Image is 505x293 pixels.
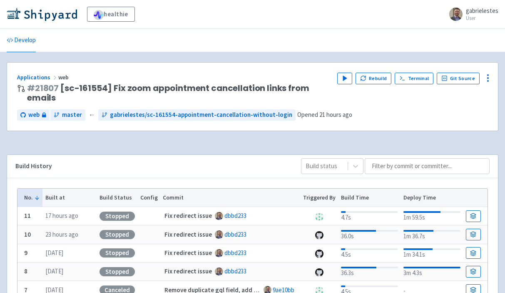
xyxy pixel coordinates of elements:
[45,230,78,238] time: 23 hours ago
[164,249,212,257] strong: Fix redirect issue
[28,110,40,120] span: web
[50,109,85,121] a: master
[466,266,481,278] a: Build Details
[15,162,288,171] div: Build History
[27,83,331,103] span: [sc-161554] Fix zoom appointment cancellation links from emails
[341,247,398,260] div: 4.5s
[224,249,246,257] a: dbbd233
[87,7,135,22] a: healthie
[24,212,31,220] b: 11
[58,73,70,81] span: web
[160,189,301,207] th: Commit
[137,189,160,207] th: Config
[466,210,481,222] a: Build Details
[403,210,460,222] div: 1m 59.5s
[100,248,135,258] div: Stopped
[98,109,296,121] a: gabrielestes/sc-161554-appointment-cancellation-without-login
[403,247,460,260] div: 1m 34.1s
[7,29,36,52] a: Develop
[341,265,398,278] div: 36.3s
[224,267,246,275] a: dbbd233
[24,230,31,238] b: 10
[466,229,481,240] a: Build Details
[224,212,246,220] a: dbbd233
[337,73,352,84] button: Play
[24,267,27,275] b: 8
[401,189,463,207] th: Deploy Time
[466,7,498,15] span: gabrielestes
[301,189,338,207] th: Triggered By
[110,110,292,120] span: gabrielestes/sc-161554-appointment-cancellation-without-login
[297,111,352,119] span: Opened
[89,110,95,120] span: ←
[62,110,82,120] span: master
[365,158,490,174] input: Filter by commit or committer...
[395,73,433,84] a: Terminal
[444,8,498,21] a: gabrielestes User
[466,247,481,259] a: Build Details
[17,109,50,121] a: web
[45,267,63,275] time: [DATE]
[403,228,460,241] div: 1m 36.7s
[164,212,212,220] strong: Fix redirect issue
[341,210,398,222] div: 4.7s
[27,82,59,94] a: #21807
[466,15,498,21] small: User
[97,189,137,207] th: Build Status
[341,228,398,241] div: 36.0s
[17,73,58,81] a: Applications
[356,73,391,84] button: Rebuild
[164,267,212,275] strong: Fix redirect issue
[100,267,135,276] div: Stopped
[24,193,40,202] button: No.
[164,230,212,238] strong: Fix redirect issue
[224,230,246,238] a: dbbd233
[45,212,78,220] time: 17 hours ago
[403,265,460,278] div: 3m 4.3s
[437,73,480,84] a: Git Source
[319,111,352,119] time: 21 hours ago
[42,189,97,207] th: Built at
[100,212,135,221] div: Stopped
[45,249,63,257] time: [DATE]
[100,230,135,239] div: Stopped
[24,249,27,257] b: 9
[7,8,77,21] img: Shipyard logo
[338,189,401,207] th: Build Time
